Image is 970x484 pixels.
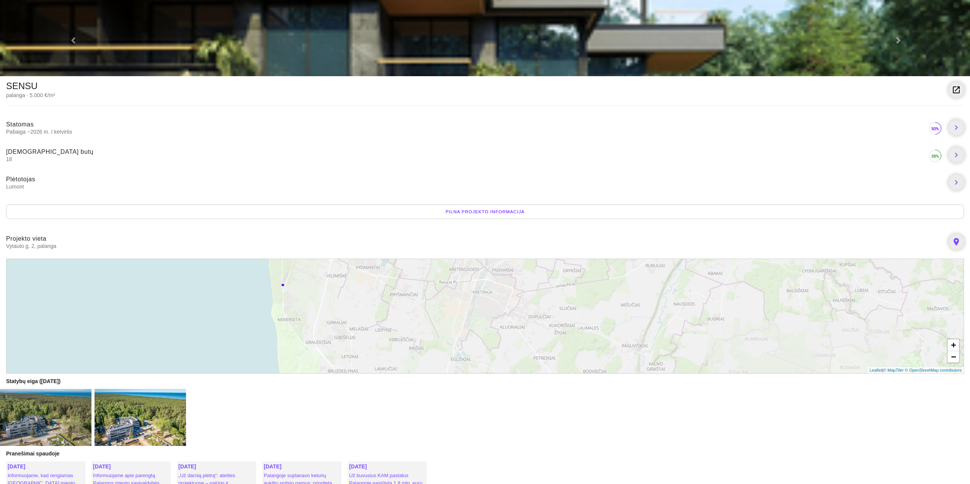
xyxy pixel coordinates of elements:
div: [DATE] [349,463,425,470]
i: chevron_right [952,178,961,187]
a: chevron_right [949,120,964,135]
div: SENSU [6,82,55,90]
div: [DATE] [178,463,255,470]
img: 38 [927,148,943,163]
a: Leaflet [869,368,882,372]
a: © OpenStreetMap contributors [905,368,962,372]
div: [DATE] [264,463,340,470]
a: place [949,234,964,249]
span: Plėtotojas [6,176,35,182]
span: [DEMOGRAPHIC_DATA] butų [6,149,93,155]
span: Projekto vieta [6,235,46,242]
span: Lumont [6,183,943,190]
span: Pabaiga ~2026 m. I ketvirtis [6,128,927,135]
span: Statomas [6,121,34,128]
a: © MapTiler [883,368,904,372]
span: Vytauto g. 2, palanga [6,243,943,249]
div: [DATE] [93,463,169,470]
div: palanga · 5.000 €/m² [6,91,55,99]
div: Pilna projekto informacija [6,204,964,219]
a: chevron_right [949,175,964,190]
div: | [867,367,964,374]
i: chevron_right [952,150,961,160]
i: launch [952,85,961,94]
img: tAHcsznQ2d.jpg [95,389,186,446]
a: Zoom out [948,351,959,363]
i: place [952,237,961,246]
a: chevron_right [949,147,964,163]
i: chevron_right [952,123,961,132]
a: launch [949,82,964,97]
span: 18 [6,156,927,163]
div: [DATE] [8,463,84,470]
img: 50 [927,121,943,136]
a: Zoom in [948,339,959,351]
